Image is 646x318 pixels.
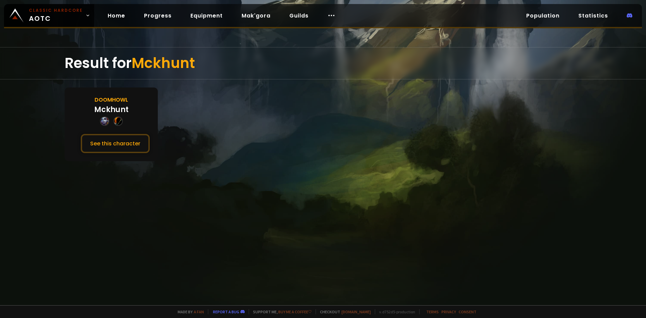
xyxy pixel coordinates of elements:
[236,9,276,23] a: Mak'gora
[81,134,150,153] button: See this character
[249,309,312,314] span: Support me,
[342,309,371,314] a: [DOMAIN_NAME]
[94,104,129,115] div: Mckhunt
[278,309,312,314] a: Buy me a coffee
[132,53,195,73] span: Mckhunt
[284,9,314,23] a: Guilds
[174,309,204,314] span: Made by
[102,9,131,23] a: Home
[29,7,83,24] span: AOTC
[573,9,613,23] a: Statistics
[65,47,581,79] div: Result for
[194,309,204,314] a: a fan
[139,9,177,23] a: Progress
[316,309,371,314] span: Checkout
[441,309,456,314] a: Privacy
[95,96,128,104] div: Doomhowl
[213,309,239,314] a: Report a bug
[185,9,228,23] a: Equipment
[459,309,476,314] a: Consent
[29,7,83,13] small: Classic Hardcore
[375,309,415,314] span: v. d752d5 - production
[4,4,94,27] a: Classic HardcoreAOTC
[426,309,439,314] a: Terms
[521,9,565,23] a: Population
